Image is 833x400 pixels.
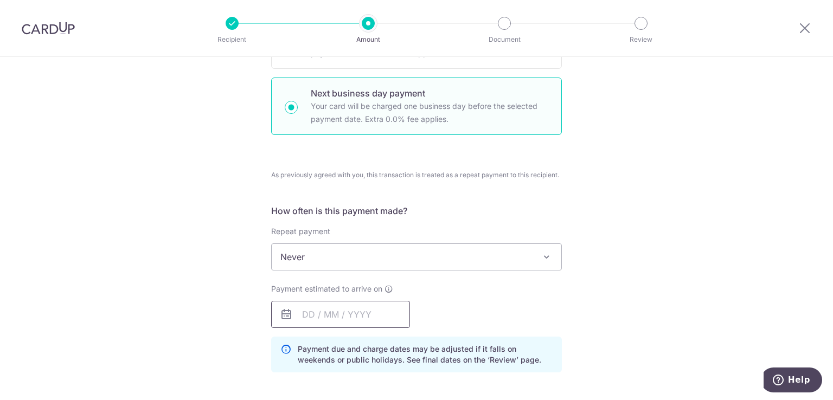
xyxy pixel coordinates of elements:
[601,34,681,45] p: Review
[271,243,562,270] span: Never
[271,170,562,180] span: As previously agreed with you, this transaction is treated as a repeat payment to this recipient.
[22,22,75,35] img: CardUp
[311,100,548,126] p: Your card will be charged one business day before the selected payment date. Extra 0.0% fee applies.
[764,367,822,395] iframe: Opens a widget where you can find more information
[298,344,553,365] p: Payment due and charge dates may be adjusted if it falls on weekends or public holidays. See fina...
[271,226,330,237] label: Repeat payment
[311,87,548,100] p: Next business day payment
[271,204,562,217] h5: How often is this payment made?
[272,244,561,270] span: Never
[192,34,272,45] p: Recipient
[271,301,410,328] input: DD / MM / YYYY
[271,283,382,294] span: Payment estimated to arrive on
[328,34,408,45] p: Amount
[464,34,544,45] p: Document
